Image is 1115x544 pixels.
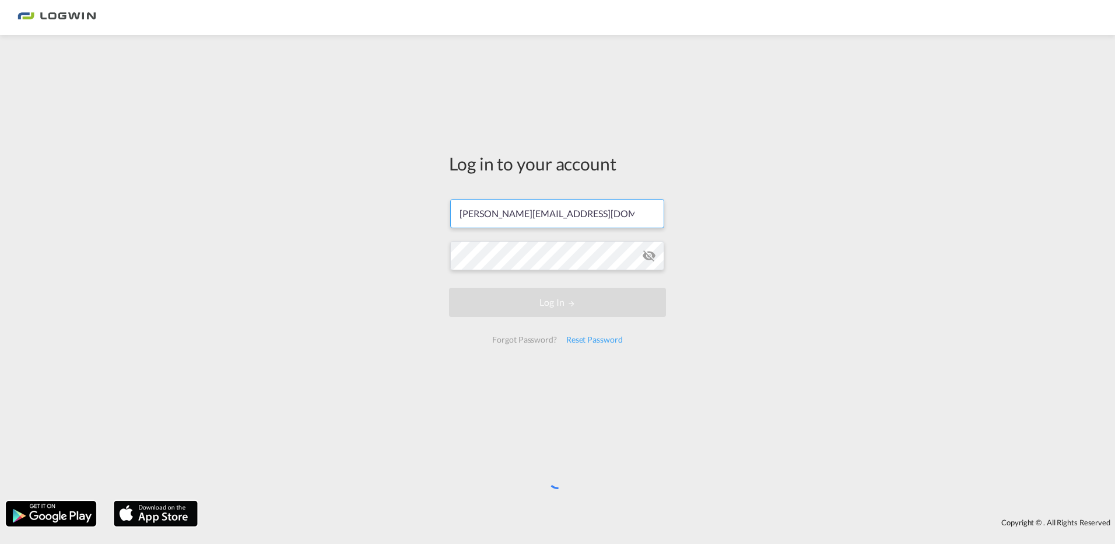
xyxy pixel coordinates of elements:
[562,329,627,350] div: Reset Password
[450,199,664,228] input: Enter email/phone number
[488,329,561,350] div: Forgot Password?
[113,500,199,528] img: apple.png
[642,249,656,263] md-icon: icon-eye-off
[449,288,666,317] button: LOGIN
[204,512,1115,532] div: Copyright © . All Rights Reserved
[5,500,97,528] img: google.png
[449,151,666,176] div: Log in to your account
[17,5,96,31] img: bc73a0e0d8c111efacd525e4c8ad7d32.png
